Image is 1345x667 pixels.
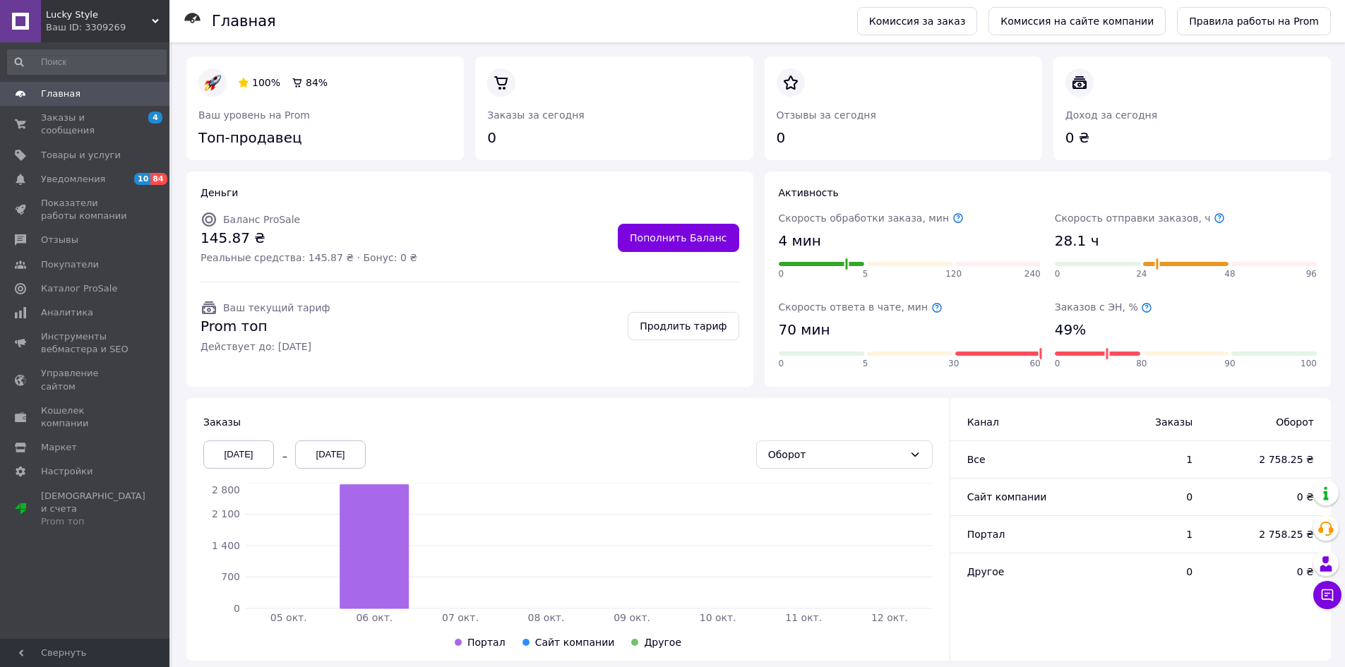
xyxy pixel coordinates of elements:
a: Пополнить Баланс [618,224,739,252]
div: Ваш ID: 3309269 [46,21,169,34]
span: [DEMOGRAPHIC_DATA] и счета [41,490,145,529]
span: Все [967,454,986,465]
span: Сайт компании [535,637,615,648]
span: Покупатели [41,258,99,271]
tspan: 0 [234,603,240,614]
tspan: 1 400 [212,540,240,551]
span: Баланс ProSale [223,214,300,225]
span: 0 [1094,565,1192,579]
span: Главная [41,88,80,100]
span: Действует до: [DATE] [201,339,330,354]
tspan: 10 окт. [700,612,736,623]
span: 240 [1024,268,1041,280]
span: Ваш текущий тариф [223,302,330,313]
span: 0 ₴ [1221,565,1314,579]
span: Маркет [41,441,77,454]
span: Уведомления [41,173,105,186]
span: Lucky Style [46,8,152,21]
div: [DATE] [203,440,274,469]
span: 30 [948,358,959,370]
span: Сайт компании [967,491,1047,503]
span: Заказов с ЭН, % [1055,301,1152,313]
tspan: 12 окт. [871,612,908,623]
input: Поиск [7,49,167,75]
tspan: 05 окт. [270,612,307,623]
span: Реальные средства: 145.87 ₴ · Бонус: 0 ₴ [201,251,417,265]
span: 0 ₴ [1221,490,1314,504]
span: 60 [1029,358,1040,370]
span: 0 [779,268,784,280]
span: 70 мин [779,320,830,340]
tspan: 07 окт. [442,612,479,623]
span: Заказы [1094,415,1192,429]
span: 90 [1224,358,1235,370]
a: Комиссия на сайте компании [988,7,1166,35]
span: 120 [945,268,962,280]
tspan: 2 100 [212,508,240,519]
tspan: 700 [221,571,240,582]
tspan: 2 800 [212,484,240,495]
span: 2 758.25 ₴ [1221,452,1314,467]
span: 145.87 ₴ [201,228,417,248]
tspan: 11 окт. [785,612,822,623]
span: 1 [1094,452,1192,467]
span: 84% [306,77,328,88]
span: 1 [1094,527,1192,541]
span: 24 [1136,268,1147,280]
span: Заказы и сообщения [41,112,131,137]
span: 0 [779,358,784,370]
span: 0 [1094,490,1192,504]
span: Другое [967,566,1005,577]
span: Деньги [201,187,238,198]
span: 28.1 ч [1055,231,1099,251]
span: 10 [134,173,150,185]
span: Управление сайтом [41,367,131,392]
span: Активность [779,187,839,198]
span: Показатели работы компании [41,197,131,222]
span: 5 [863,358,868,370]
div: [DATE] [295,440,366,469]
span: Скорость обработки заказа, мин [779,212,964,224]
span: 96 [1306,268,1317,280]
span: Портал [467,637,506,648]
span: Портал [967,529,1005,540]
span: Другое [644,637,681,648]
span: 0 [1055,358,1060,370]
span: Товары и услуги [41,149,121,162]
a: Правила работы на Prom [1177,7,1331,35]
span: Настройки [41,465,92,478]
div: Оборот [768,447,904,462]
span: 4 мин [779,231,821,251]
a: Комиссия за заказ [857,7,978,35]
tspan: 08 окт. [528,612,565,623]
div: Prom топ [41,515,145,528]
span: Скорость ответа в чате, мин [779,301,943,313]
button: Чат с покупателем [1313,581,1341,609]
span: Скорость отправки заказов, ч [1055,212,1225,224]
span: 100 [1301,358,1317,370]
span: Оборот [1221,415,1314,429]
span: 80 [1136,358,1147,370]
span: Канал [967,416,999,428]
tspan: 09 окт. [614,612,650,623]
span: 48 [1224,268,1235,280]
span: 2 758.25 ₴ [1221,527,1314,541]
span: 84 [150,173,167,185]
span: Инструменты вебмастера и SEO [41,330,131,356]
span: 4 [148,112,162,124]
span: 0 [1055,268,1060,280]
a: Продлить тариф [628,312,739,340]
span: Кошелек компании [41,404,131,430]
tspan: 06 окт. [356,612,393,623]
span: 5 [863,268,868,280]
span: Prom топ [201,316,330,337]
span: 49% [1055,320,1086,340]
span: Заказы [203,416,241,428]
span: Отзывы [41,234,78,246]
span: Каталог ProSale [41,282,117,295]
h1: Главная [212,13,276,30]
span: Аналитика [41,306,93,319]
span: 100% [252,77,280,88]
